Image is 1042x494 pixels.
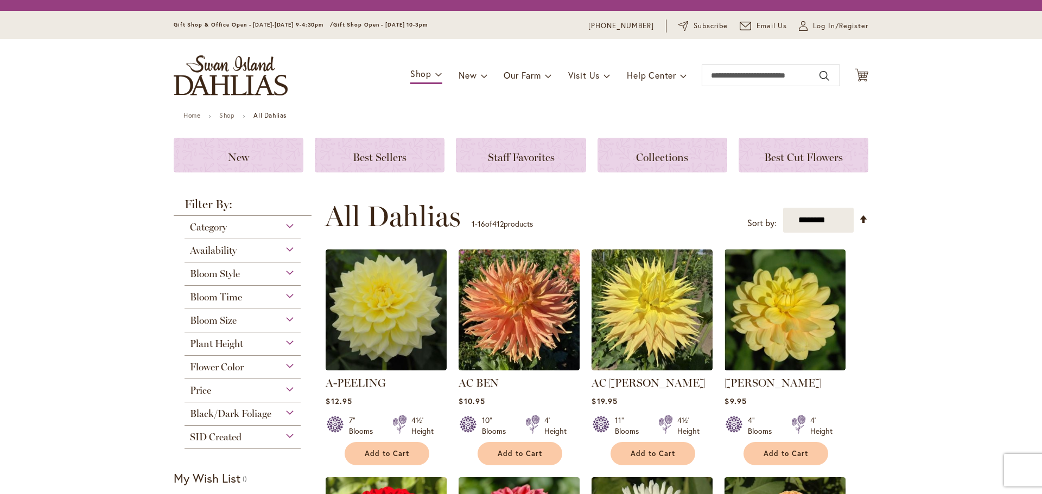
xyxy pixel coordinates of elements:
a: AC Jeri [592,362,713,373]
span: Visit Us [568,69,600,81]
span: $19.95 [592,396,617,406]
strong: All Dahlias [253,111,287,119]
span: 16 [478,219,485,229]
span: Plant Height [190,338,243,350]
a: New [174,138,303,172]
span: Availability [190,245,237,256]
a: Staff Favorites [456,138,586,172]
span: $10.95 [459,396,485,406]
span: New [459,69,476,81]
a: Subscribe [678,21,728,31]
span: Bloom Style [190,268,240,280]
strong: My Wish List [174,470,240,486]
img: AC Jeri [592,249,713,370]
span: Bloom Time [190,291,242,303]
span: Add to Cart [764,449,808,458]
span: $12.95 [326,396,352,406]
div: 4' Height [544,415,567,437]
a: Shop [219,111,234,119]
span: All Dahlias [325,200,461,233]
span: Gift Shop Open - [DATE] 10-3pm [333,21,428,28]
a: store logo [174,55,288,95]
span: Collections [636,151,688,164]
span: Help Center [627,69,676,81]
img: A-Peeling [326,249,447,370]
a: Best Sellers [315,138,444,172]
span: Subscribe [694,21,728,31]
span: Add to Cart [631,449,675,458]
button: Add to Cart [345,442,429,465]
label: Sort by: [747,213,777,233]
div: 11" Blooms [615,415,645,437]
span: 412 [492,219,504,229]
span: 1 [472,219,475,229]
span: Bloom Size [190,315,237,326]
span: Category [190,221,227,233]
a: AC BEN [459,376,499,389]
a: A-PEELING [326,376,386,389]
div: 4' Height [810,415,833,437]
a: AC [PERSON_NAME] [592,376,706,389]
span: $9.95 [725,396,746,406]
a: Best Cut Flowers [739,138,868,172]
span: New [228,151,249,164]
span: Best Sellers [353,151,406,164]
span: Add to Cart [365,449,409,458]
a: [PERSON_NAME] [725,376,821,389]
span: Price [190,384,211,396]
img: AHOY MATEY [725,249,846,370]
a: AHOY MATEY [725,362,846,373]
div: 7" Blooms [349,415,379,437]
div: 4" Blooms [748,415,778,437]
span: Add to Cart [498,449,542,458]
img: AC BEN [459,249,580,370]
span: Our Farm [504,69,541,81]
span: Email Us [757,21,787,31]
span: Log In/Register [813,21,868,31]
span: Shop [410,68,431,79]
a: Log In/Register [799,21,868,31]
div: 10" Blooms [482,415,512,437]
span: Staff Favorites [488,151,555,164]
a: Collections [598,138,727,172]
strong: Filter By: [174,198,312,216]
span: Flower Color [190,361,244,373]
a: AC BEN [459,362,580,373]
button: Add to Cart [478,442,562,465]
a: A-Peeling [326,362,447,373]
button: Add to Cart [744,442,828,465]
span: Black/Dark Foliage [190,408,271,420]
a: Email Us [740,21,787,31]
span: Gift Shop & Office Open - [DATE]-[DATE] 9-4:30pm / [174,21,333,28]
span: SID Created [190,431,242,443]
span: Best Cut Flowers [764,151,843,164]
button: Add to Cart [611,442,695,465]
a: [PHONE_NUMBER] [588,21,654,31]
button: Search [819,67,829,85]
p: - of products [472,215,533,233]
div: 4½' Height [677,415,700,437]
a: Home [183,111,200,119]
div: 4½' Height [411,415,434,437]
